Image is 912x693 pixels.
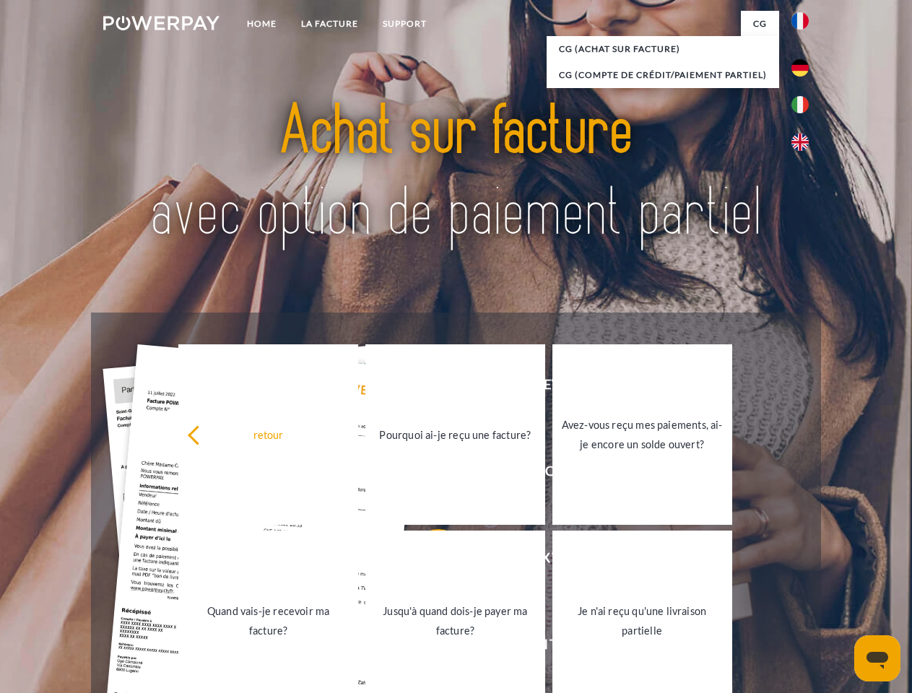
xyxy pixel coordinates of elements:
a: CG [741,11,779,37]
a: CG (Compte de crédit/paiement partiel) [547,62,779,88]
a: CG (achat sur facture) [547,36,779,62]
div: Quand vais-je recevoir ma facture? [187,601,349,640]
a: Avez-vous reçu mes paiements, ai-je encore un solde ouvert? [552,344,732,525]
img: logo-powerpay-white.svg [103,16,220,30]
a: Home [235,11,289,37]
div: Avez-vous reçu mes paiements, ai-je encore un solde ouvert? [561,415,724,454]
iframe: Bouton de lancement de la fenêtre de messagerie [854,635,900,681]
img: fr [791,12,809,30]
a: Support [370,11,439,37]
div: Pourquoi ai-je reçu une facture? [374,424,537,444]
div: Jusqu'à quand dois-je payer ma facture? [374,601,537,640]
img: en [791,134,809,151]
img: it [791,96,809,113]
img: de [791,59,809,77]
div: retour [187,424,349,444]
img: title-powerpay_fr.svg [138,69,774,276]
div: Je n'ai reçu qu'une livraison partielle [561,601,724,640]
a: LA FACTURE [289,11,370,37]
